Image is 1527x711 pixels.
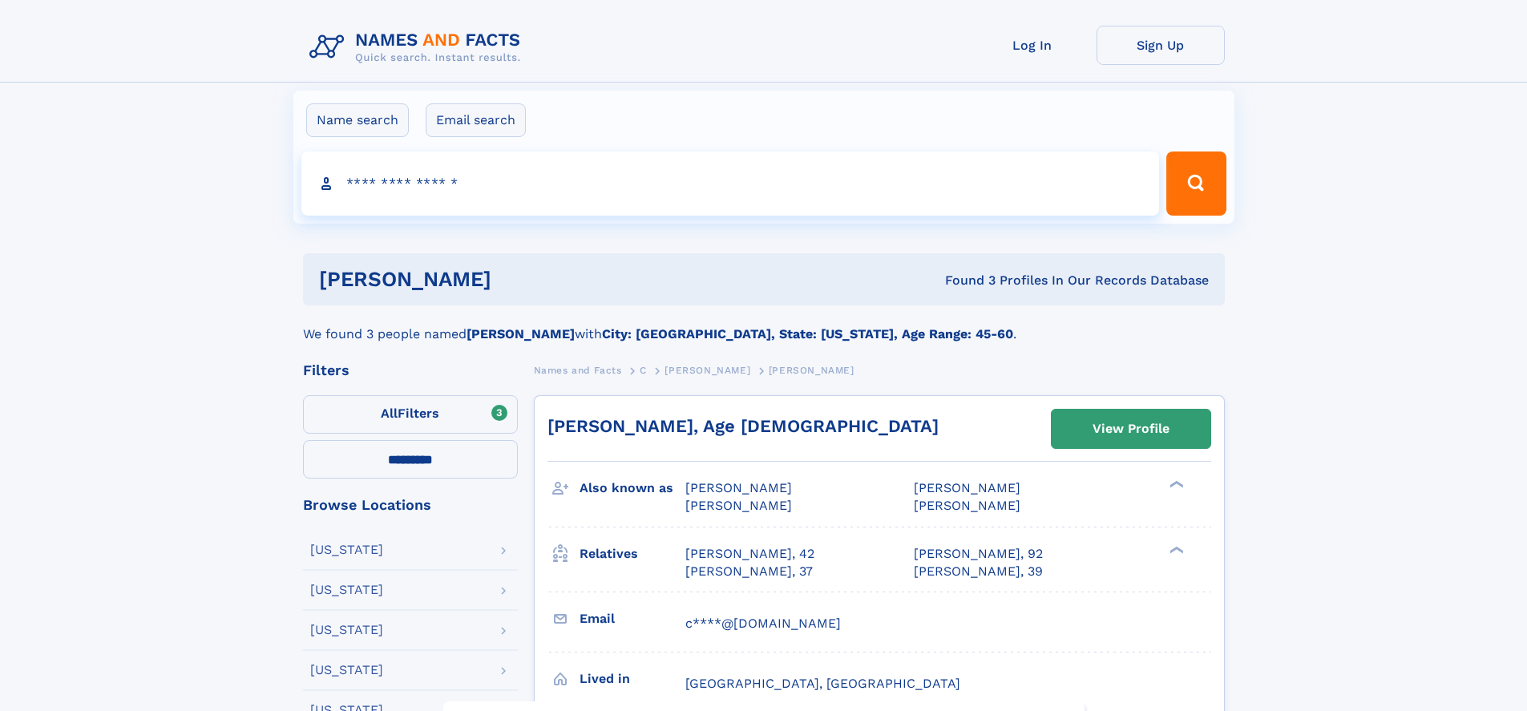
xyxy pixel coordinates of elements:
[580,540,685,568] h3: Relatives
[303,498,518,512] div: Browse Locations
[310,664,383,677] div: [US_STATE]
[914,563,1043,580] a: [PERSON_NAME], 39
[580,475,685,502] h3: Also known as
[640,365,647,376] span: C
[319,269,718,289] h1: [PERSON_NAME]
[534,360,622,380] a: Names and Facts
[303,26,534,69] img: Logo Names and Facts
[665,360,750,380] a: [PERSON_NAME]
[301,151,1160,216] input: search input
[914,498,1020,513] span: [PERSON_NAME]
[640,360,647,380] a: C
[914,545,1043,563] a: [PERSON_NAME], 92
[467,326,575,341] b: [PERSON_NAME]
[685,545,814,563] a: [PERSON_NAME], 42
[303,395,518,434] label: Filters
[1093,410,1169,447] div: View Profile
[381,406,398,421] span: All
[426,103,526,137] label: Email search
[718,272,1209,289] div: Found 3 Profiles In Our Records Database
[1052,410,1210,448] a: View Profile
[303,363,518,378] div: Filters
[303,305,1225,344] div: We found 3 people named with .
[580,605,685,632] h3: Email
[306,103,409,137] label: Name search
[1165,544,1185,555] div: ❯
[685,563,813,580] a: [PERSON_NAME], 37
[914,480,1020,495] span: [PERSON_NAME]
[665,365,750,376] span: [PERSON_NAME]
[685,480,792,495] span: [PERSON_NAME]
[685,676,960,691] span: [GEOGRAPHIC_DATA], [GEOGRAPHIC_DATA]
[968,26,1097,65] a: Log In
[310,543,383,556] div: [US_STATE]
[1097,26,1225,65] a: Sign Up
[1166,151,1226,216] button: Search Button
[685,498,792,513] span: [PERSON_NAME]
[769,365,854,376] span: [PERSON_NAME]
[602,326,1013,341] b: City: [GEOGRAPHIC_DATA], State: [US_STATE], Age Range: 45-60
[547,416,939,436] a: [PERSON_NAME], Age [DEMOGRAPHIC_DATA]
[1165,479,1185,490] div: ❯
[580,665,685,693] h3: Lived in
[310,624,383,636] div: [US_STATE]
[310,584,383,596] div: [US_STATE]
